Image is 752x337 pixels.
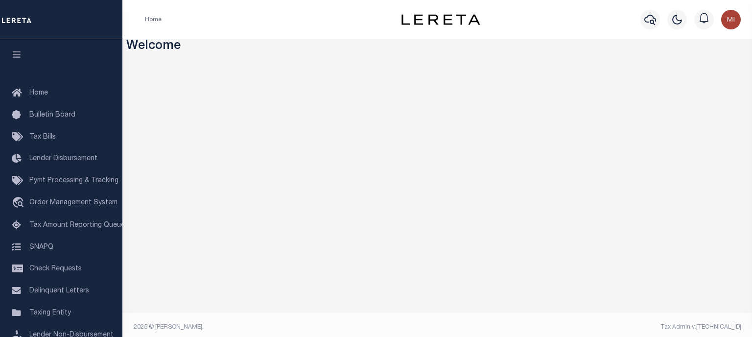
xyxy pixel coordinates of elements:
[29,112,75,119] span: Bulletin Board
[29,243,53,250] span: SNAPQ
[29,199,117,206] span: Order Management System
[145,15,162,24] li: Home
[29,222,125,229] span: Tax Amount Reporting Queue
[29,310,71,316] span: Taxing Entity
[445,323,741,332] div: Tax Admin v.[TECHNICAL_ID]
[401,14,480,25] img: logo-dark.svg
[126,323,438,332] div: 2025 © [PERSON_NAME].
[126,39,749,54] h3: Welcome
[12,197,27,210] i: travel_explore
[721,10,741,29] img: svg+xml;base64,PHN2ZyB4bWxucz0iaHR0cDovL3d3dy53My5vcmcvMjAwMC9zdmciIHBvaW50ZXItZXZlbnRzPSJub25lIi...
[29,90,48,96] span: Home
[29,155,97,162] span: Lender Disbursement
[29,134,56,141] span: Tax Bills
[29,288,89,294] span: Delinquent Letters
[29,177,118,184] span: Pymt Processing & Tracking
[29,265,82,272] span: Check Requests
